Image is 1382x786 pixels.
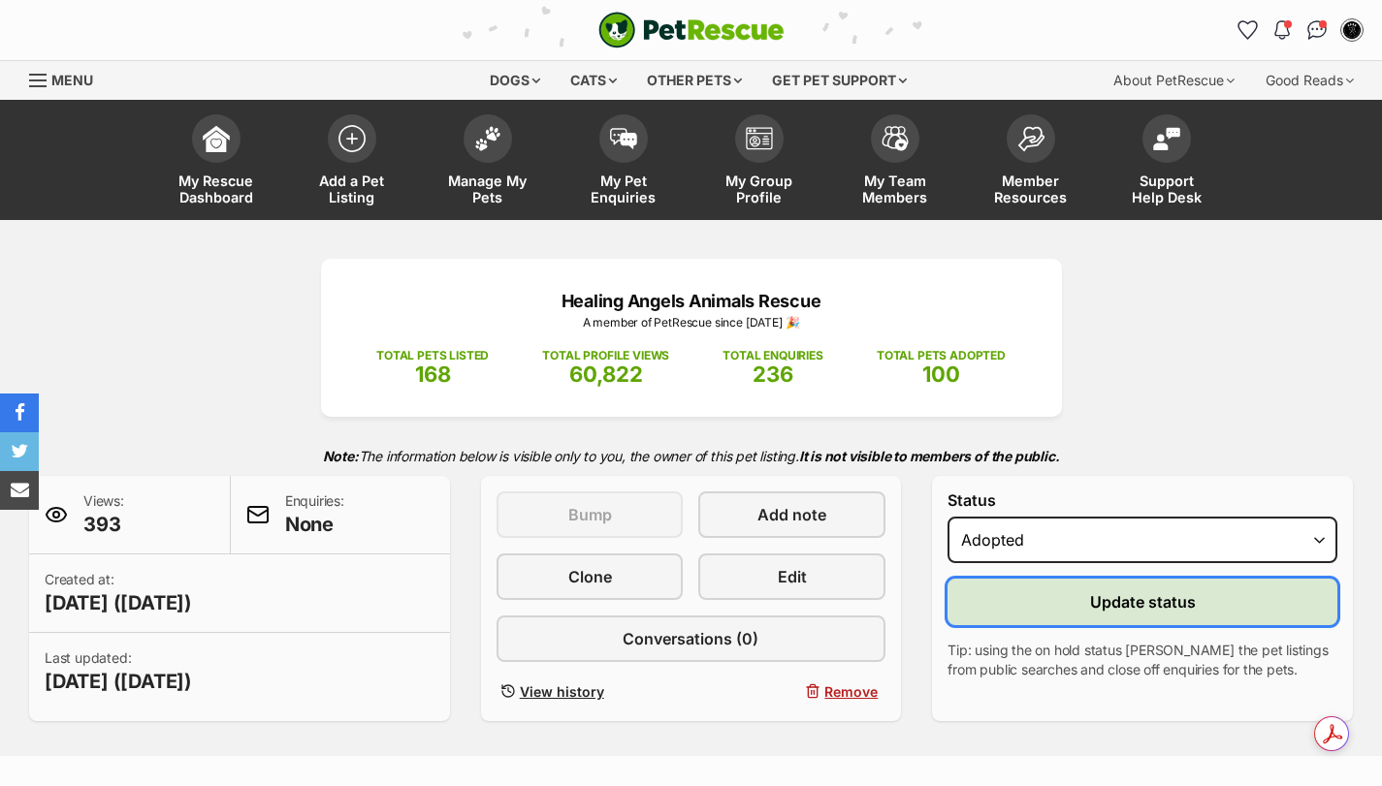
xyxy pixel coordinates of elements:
[45,589,192,616] span: [DATE] ([DATE])
[1123,173,1210,205] span: Support Help Desk
[497,615,886,662] a: Conversations (0)
[827,105,963,220] a: My Team Members
[45,668,192,695] span: [DATE] ([DATE])
[497,553,684,600] a: Clone
[542,347,669,364] p: TOTAL PROFILE VIEWS
[476,61,554,100] div: Dogs
[948,579,1337,625] button: Update status
[308,173,396,205] span: Add a Pet Listing
[497,491,684,538] button: Bump
[758,61,920,100] div: Get pet support
[623,627,758,650] span: Conversations (0)
[45,648,192,695] p: Last updated:
[148,105,284,220] a: My Rescue Dashboard
[778,565,807,588] span: Edit
[1090,590,1196,613] span: Update status
[350,288,1033,314] p: Healing Angels Animals Rescue
[350,314,1033,331] p: A member of PetRescue since [DATE] 🎉
[556,105,691,220] a: My Pet Enquiries
[716,173,803,205] span: My Group Profile
[557,61,630,100] div: Cats
[568,503,612,526] span: Bump
[598,12,785,48] a: PetRescue
[420,105,556,220] a: Manage My Pets
[882,126,909,151] img: team-members-icon-5396bd8760b3fe7c0b43da4ab00e1e3bb1a5d9ba89233759b79545d2d3fc5d0d.svg
[746,127,773,150] img: group-profile-icon-3fa3cf56718a62981997c0bc7e787c4b2cf8bcc04b72c1350f741eb67cf2f40e.svg
[1267,15,1298,46] button: Notifications
[922,362,960,387] span: 100
[285,511,344,538] span: None
[948,491,1337,509] label: Status
[1232,15,1263,46] a: Favourites
[29,436,1353,476] p: The information below is visible only to you, the owner of this pet listing.
[824,681,878,702] span: Remove
[520,681,604,702] span: View history
[568,565,612,588] span: Clone
[698,677,885,706] button: Remove
[698,553,885,600] a: Edit
[569,362,643,387] span: 60,822
[51,72,93,88] span: Menu
[598,12,785,48] img: logo-cat-932fe2b9b8326f06289b0f2fb663e598f794de774fb13d1741a6617ecf9a85b4.svg
[1336,15,1367,46] button: My account
[1252,61,1367,100] div: Good Reads
[753,362,793,387] span: 236
[29,61,107,96] a: Menu
[284,105,420,220] a: Add a Pet Listing
[338,125,366,152] img: add-pet-listing-icon-0afa8454b4691262ce3f59096e99ab1cd57d4a30225e0717b998d2c9b9846f56.svg
[83,491,124,538] p: Views:
[723,347,822,364] p: TOTAL ENQUIRIES
[83,511,124,538] span: 393
[444,173,531,205] span: Manage My Pets
[698,491,885,538] a: Add note
[1017,126,1045,152] img: member-resources-icon-8e73f808a243e03378d46382f2149f9095a855e16c252ad45f914b54edf8863c.svg
[948,641,1337,679] p: Tip: using the on hold status [PERSON_NAME] the pet listings from public searches and close off e...
[173,173,260,205] span: My Rescue Dashboard
[45,570,192,616] p: Created at:
[1342,20,1362,40] img: Holly Stokes profile pic
[1302,15,1333,46] a: Conversations
[285,491,344,538] p: Enquiries:
[633,61,755,100] div: Other pets
[691,105,827,220] a: My Group Profile
[757,503,826,526] span: Add note
[323,448,359,464] strong: Note:
[1100,61,1248,100] div: About PetRescue
[1099,105,1235,220] a: Support Help Desk
[1307,20,1328,40] img: chat-41dd97257d64d25036548639549fe6c8038ab92f7586957e7f3b1b290dea8141.svg
[799,448,1060,464] strong: It is not visible to members of the public.
[877,347,1006,364] p: TOTAL PETS ADOPTED
[987,173,1075,205] span: Member Resources
[1232,15,1367,46] ul: Account quick links
[963,105,1099,220] a: Member Resources
[1153,127,1180,150] img: help-desk-icon-fdf02630f3aa405de69fd3d07c3f3aa587a6932b1a1747fa1d2bba05be0121f9.svg
[852,173,939,205] span: My Team Members
[1274,20,1290,40] img: notifications-46538b983faf8c2785f20acdc204bb7945ddae34d4c08c2a6579f10ce5e182be.svg
[376,347,489,364] p: TOTAL PETS LISTED
[203,125,230,152] img: dashboard-icon-eb2f2d2d3e046f16d808141f083e7271f6b2e854fb5c12c21221c1fb7104beca.svg
[474,126,501,151] img: manage-my-pets-icon-02211641906a0b7f246fdf0571729dbe1e7629f14944591b6c1af311fb30b64b.svg
[415,362,451,387] span: 168
[610,128,637,149] img: pet-enquiries-icon-7e3ad2cf08bfb03b45e93fb7055b45f3efa6380592205ae92323e6603595dc1f.svg
[497,677,684,706] a: View history
[580,173,667,205] span: My Pet Enquiries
